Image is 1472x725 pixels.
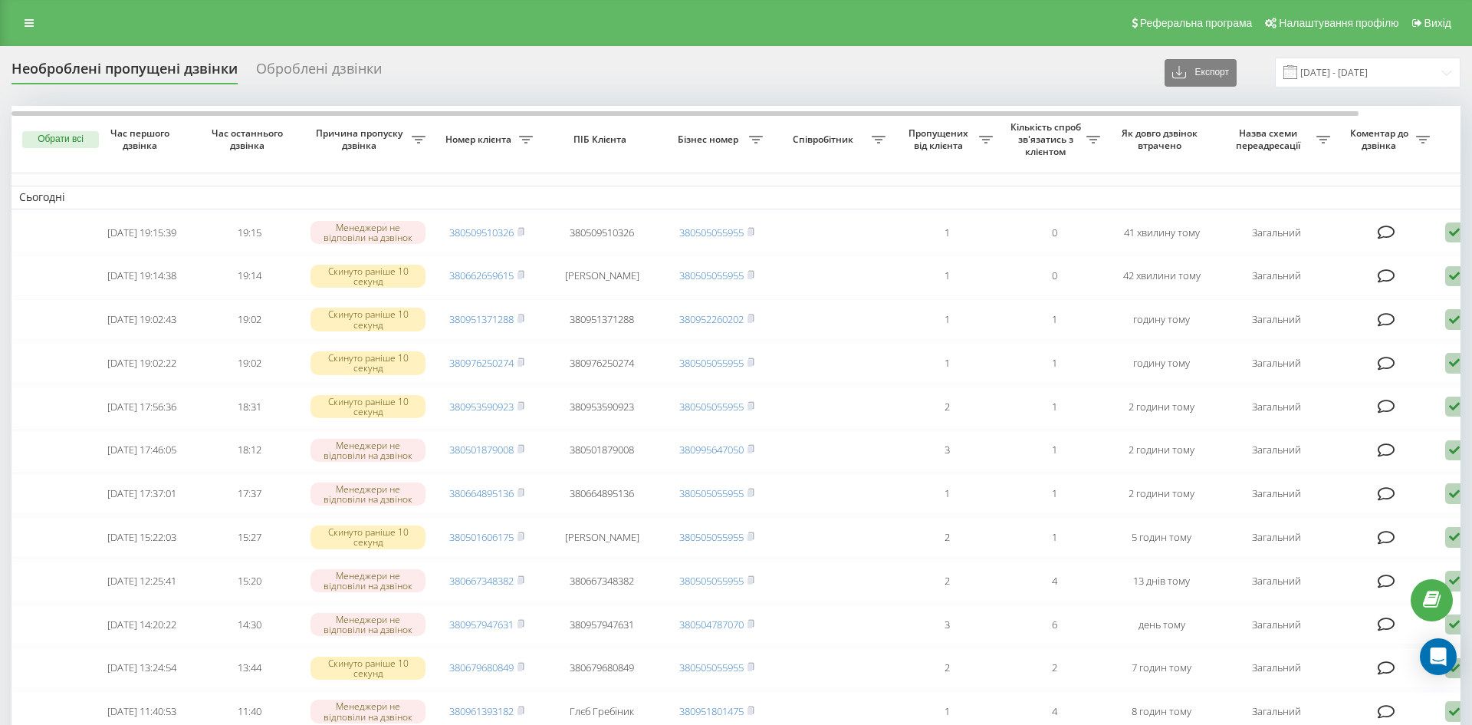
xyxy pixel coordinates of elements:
a: 380505055955 [679,356,744,370]
div: Скинуто раніше 10 секунд [310,657,426,680]
td: 19:14 [195,255,303,296]
td: 15:20 [195,561,303,601]
td: Загальний [1215,299,1338,340]
a: 380504787070 [679,618,744,631]
td: [DATE] 19:02:43 [88,299,195,340]
td: 19:02 [195,299,303,340]
a: 380667348382 [449,574,514,588]
div: Менеджери не відповіли на дзвінок [310,613,426,636]
td: 13 днів тому [1108,561,1215,601]
span: Назва схеми переадресації [1223,127,1316,151]
div: Скинуто раніше 10 секунд [310,351,426,374]
span: Вихід [1424,17,1451,29]
td: Загальний [1215,213,1338,253]
span: Співробітник [778,133,872,146]
span: Коментар до дзвінка [1345,127,1416,151]
a: 380501606175 [449,530,514,544]
td: 1 [1001,430,1108,471]
a: 380664895136 [449,486,514,500]
td: 13:44 [195,648,303,688]
td: Загальний [1215,648,1338,688]
td: 15:27 [195,517,303,558]
div: Менеджери не відповіли на дзвінок [310,439,426,462]
td: 1 [893,213,1001,253]
a: 380679680849 [449,661,514,674]
td: 5 годин тому [1108,517,1215,558]
td: [PERSON_NAME] [540,255,663,296]
div: Менеджери не відповіли на дзвінок [310,569,426,592]
td: [DATE] 19:14:38 [88,255,195,296]
td: 6 [1001,605,1108,645]
div: Скинуто раніше 10 секунд [310,395,426,418]
td: Загальний [1215,517,1338,558]
td: 380953590923 [540,387,663,427]
td: годину тому [1108,343,1215,384]
div: Менеджери не відповіли на дзвінок [310,221,426,244]
td: Загальний [1215,387,1338,427]
a: 380951801475 [679,704,744,718]
td: 41 хвилину тому [1108,213,1215,253]
td: 14:30 [195,605,303,645]
a: 380505055955 [679,486,744,500]
td: 7 годин тому [1108,648,1215,688]
div: Менеджери не відповіли на дзвінок [310,483,426,506]
span: ПІБ Клієнта [554,133,650,146]
td: 1 [893,473,1001,514]
td: 1 [893,255,1001,296]
td: [DATE] 19:02:22 [88,343,195,384]
div: Скинуто раніше 10 секунд [310,526,426,549]
td: 2 [893,648,1001,688]
td: 380957947631 [540,605,663,645]
td: 380976250274 [540,343,663,384]
td: [DATE] 15:22:03 [88,517,195,558]
a: 380505055955 [679,574,744,588]
td: 42 хвилини тому [1108,255,1215,296]
td: 380664895136 [540,473,663,514]
td: Загальний [1215,430,1338,471]
a: 380501879008 [449,443,514,456]
td: [PERSON_NAME] [540,517,663,558]
a: 380951371288 [449,312,514,326]
td: 1 [893,343,1001,384]
td: Загальний [1215,605,1338,645]
a: 380505055955 [679,269,744,282]
td: 2 години тому [1108,430,1215,471]
td: Загальний [1215,473,1338,514]
a: 380505055955 [679,226,744,239]
td: 380509510326 [540,213,663,253]
td: 0 [1001,213,1108,253]
td: 2 години тому [1108,387,1215,427]
td: 18:12 [195,430,303,471]
td: [DATE] 17:37:01 [88,473,195,514]
td: 380951371288 [540,299,663,340]
div: Скинуто раніше 10 секунд [310,265,426,288]
td: годину тому [1108,299,1215,340]
td: 380501879008 [540,430,663,471]
a: 380505055955 [679,400,744,414]
span: Причина пропуску дзвінка [310,127,412,151]
td: 19:15 [195,213,303,253]
td: 1 [1001,517,1108,558]
a: 380995647050 [679,443,744,456]
a: 380662659615 [449,269,514,282]
td: 2 години тому [1108,473,1215,514]
div: Необроблені пропущені дзвінки [11,61,238,84]
td: 3 [893,605,1001,645]
td: 0 [1001,255,1108,296]
td: Загальний [1215,255,1338,296]
a: 380505055955 [679,661,744,674]
td: 19:02 [195,343,303,384]
span: Як довго дзвінок втрачено [1120,127,1203,151]
span: Бізнес номер [671,133,749,146]
div: Менеджери не відповіли на дзвінок [310,700,426,723]
a: 380957947631 [449,618,514,631]
td: день тому [1108,605,1215,645]
td: 18:31 [195,387,303,427]
td: 1 [1001,299,1108,340]
td: [DATE] 13:24:54 [88,648,195,688]
td: 17:37 [195,473,303,514]
span: Номер клієнта [441,133,519,146]
span: Пропущених від клієнта [901,127,979,151]
div: Open Intercom Messenger [1420,638,1457,675]
button: Експорт [1165,59,1237,87]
